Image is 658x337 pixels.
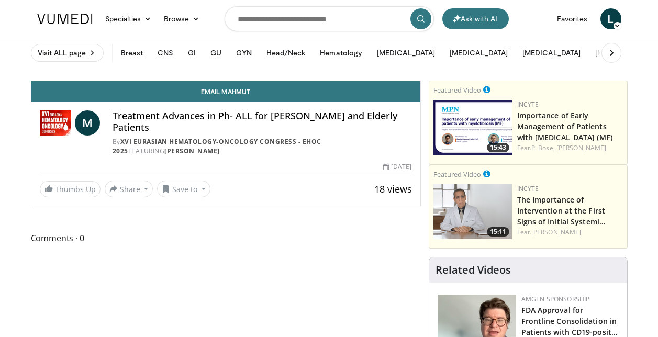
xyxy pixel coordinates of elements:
[433,100,512,155] a: 15:43
[517,228,623,237] div: Feat.
[517,110,612,142] a: Importance of Early Management of Patients with [MEDICAL_DATA] (MF)
[517,184,539,193] a: Incyte
[157,181,210,197] button: Save to
[314,42,369,63] button: Hematology
[115,42,149,63] button: Breast
[517,143,623,153] div: Feat.
[99,8,158,29] a: Specialties
[40,181,101,197] a: Thumbs Up
[374,183,412,195] span: 18 views
[487,143,509,152] span: 15:43
[225,6,434,31] input: Search topics, interventions
[531,228,581,237] a: [PERSON_NAME]
[517,195,606,227] a: The Importance of Intervention at the First Signs of Initial Systemi…
[442,8,509,29] button: Ask with AI
[151,42,180,63] button: CNS
[436,264,511,276] h4: Related Videos
[531,143,555,152] a: P. Bose,
[371,42,441,63] button: [MEDICAL_DATA]
[443,42,514,63] button: [MEDICAL_DATA]
[556,143,606,152] a: [PERSON_NAME]
[113,110,412,133] h4: Treatment Advances in Ph- ALL for [PERSON_NAME] and Elderly Patients
[182,42,202,63] button: GI
[551,8,594,29] a: Favorites
[433,184,512,239] img: 7bb7e22e-722f-422f-be94-104809fefb72.png.150x105_q85_crop-smart_upscale.png
[40,110,71,136] img: XVI Eurasian Hematology-Oncology Congress - EHOC 2025
[105,181,153,197] button: Share
[113,137,412,156] div: By FEATURING
[517,100,539,109] a: Incyte
[433,184,512,239] a: 15:11
[164,147,220,155] a: [PERSON_NAME]
[433,85,481,95] small: Featured Video
[113,137,321,155] a: XVI Eurasian Hematology-Oncology Congress - EHOC 2025
[260,42,312,63] button: Head/Neck
[75,110,100,136] a: M
[37,14,93,24] img: VuMedi Logo
[383,162,411,172] div: [DATE]
[521,295,590,304] a: Amgen Sponsorship
[31,44,104,62] a: Visit ALL page
[600,8,621,29] a: L
[230,42,258,63] button: GYN
[433,100,512,155] img: 0ab4ba2a-1ce5-4c7e-8472-26c5528d93bc.png.150x105_q85_crop-smart_upscale.png
[31,231,421,245] span: Comments 0
[487,227,509,237] span: 15:11
[158,8,206,29] a: Browse
[204,42,228,63] button: GU
[31,81,420,102] a: Email Mahmut
[433,170,481,179] small: Featured Video
[521,305,618,337] a: FDA Approval for Frontline Consolidation in Patients with CD19-posit…
[516,42,587,63] button: [MEDICAL_DATA]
